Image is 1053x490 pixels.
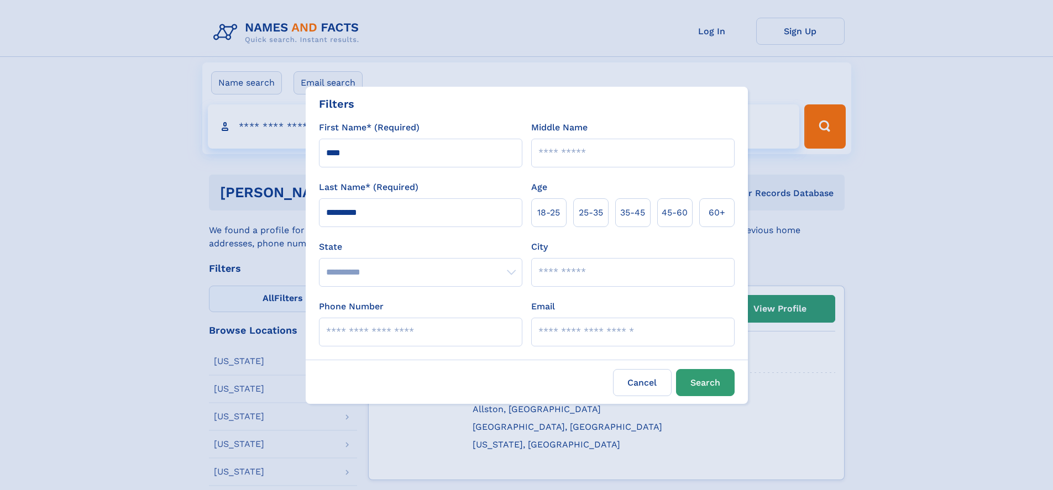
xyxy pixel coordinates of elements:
[531,121,588,134] label: Middle Name
[531,300,555,313] label: Email
[319,121,420,134] label: First Name* (Required)
[662,206,688,219] span: 45‑60
[531,240,548,254] label: City
[537,206,560,219] span: 18‑25
[319,181,418,194] label: Last Name* (Required)
[319,300,384,313] label: Phone Number
[676,369,735,396] button: Search
[319,240,522,254] label: State
[709,206,725,219] span: 60+
[620,206,645,219] span: 35‑45
[613,369,672,396] label: Cancel
[579,206,603,219] span: 25‑35
[531,181,547,194] label: Age
[319,96,354,112] div: Filters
